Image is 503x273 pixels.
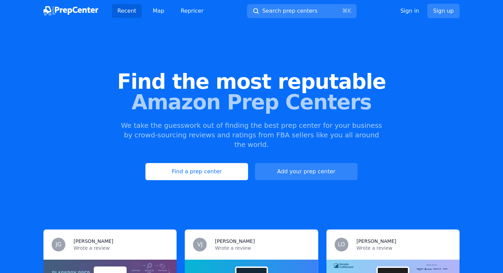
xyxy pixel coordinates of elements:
[357,238,396,245] h3: [PERSON_NAME]
[74,238,113,245] h3: [PERSON_NAME]
[145,163,248,180] a: Find a prep center
[197,242,203,247] span: VJ
[342,8,348,14] kbd: ⌘
[247,4,357,18] button: Search prep centers⌘K
[215,245,310,251] p: Wrote a review
[262,7,317,15] span: Search prep centers
[112,4,142,18] a: Recent
[175,4,209,18] a: Repricer
[11,92,492,112] span: Amazon Prep Centers
[120,121,383,149] p: We take the guesswork out of finding the best prep center for your business by crowd-sourcing rev...
[74,245,168,251] p: Wrote a review
[55,242,61,247] span: JG
[348,8,351,14] kbd: K
[43,6,98,16] img: PrepCenter
[255,163,358,180] a: Add your prep center
[400,7,419,15] a: Sign in
[11,71,492,92] span: Find the most reputable
[338,242,345,247] span: LO
[427,4,460,18] a: Sign up
[215,238,255,245] h3: [PERSON_NAME]
[147,4,170,18] a: Map
[357,245,451,251] p: Wrote a review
